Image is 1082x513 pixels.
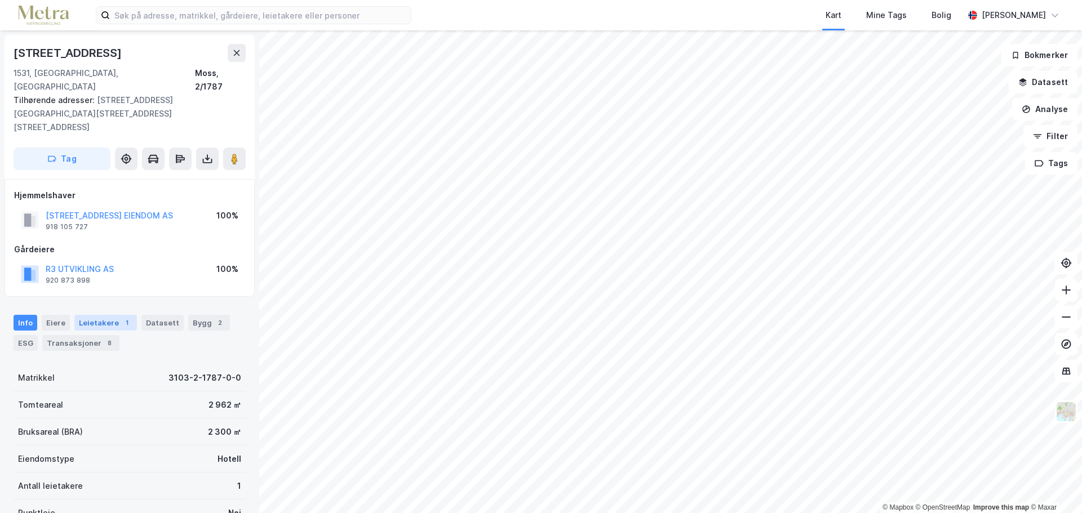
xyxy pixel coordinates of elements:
[121,317,132,328] div: 1
[1026,459,1082,513] iframe: Chat Widget
[1023,125,1077,148] button: Filter
[1025,152,1077,175] button: Tags
[14,243,245,256] div: Gårdeiere
[826,8,841,22] div: Kart
[74,315,137,331] div: Leietakere
[14,148,110,170] button: Tag
[18,398,63,412] div: Tomteareal
[110,7,411,24] input: Søk på adresse, matrikkel, gårdeiere, leietakere eller personer
[18,425,83,439] div: Bruksareal (BRA)
[14,44,124,62] div: [STREET_ADDRESS]
[14,66,195,93] div: 1531, [GEOGRAPHIC_DATA], [GEOGRAPHIC_DATA]
[866,8,907,22] div: Mine Tags
[216,262,238,276] div: 100%
[18,371,55,385] div: Matrikkel
[216,209,238,222] div: 100%
[916,503,970,511] a: OpenStreetMap
[1009,71,1077,93] button: Datasett
[46,276,90,285] div: 920 873 898
[209,398,241,412] div: 2 962 ㎡
[214,317,225,328] div: 2
[973,503,1029,511] a: Improve this map
[883,503,914,511] a: Mapbox
[18,452,74,466] div: Eiendomstype
[218,452,241,466] div: Hotell
[168,371,241,385] div: 3103-2-1787-0-0
[1056,401,1077,422] img: Z
[14,95,97,105] span: Tilhørende adresser:
[188,315,230,331] div: Bygg
[1026,459,1082,513] div: Kontrollprogram for chat
[18,479,83,493] div: Antall leietakere
[42,335,119,351] div: Transaksjoner
[1001,44,1077,66] button: Bokmerker
[46,222,88,231] div: 918 105 727
[982,8,1046,22] div: [PERSON_NAME]
[42,315,70,331] div: Eiere
[18,6,69,25] img: metra-logo.256734c3b2bbffee19d4.png
[14,315,37,331] div: Info
[141,315,184,331] div: Datasett
[104,337,115,349] div: 8
[14,189,245,202] div: Hjemmelshaver
[14,335,38,351] div: ESG
[237,479,241,493] div: 1
[208,425,241,439] div: 2 300 ㎡
[14,93,237,134] div: [STREET_ADDRESS][GEOGRAPHIC_DATA][STREET_ADDRESS][STREET_ADDRESS]
[1012,98,1077,121] button: Analyse
[932,8,951,22] div: Bolig
[195,66,246,93] div: Moss, 2/1787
